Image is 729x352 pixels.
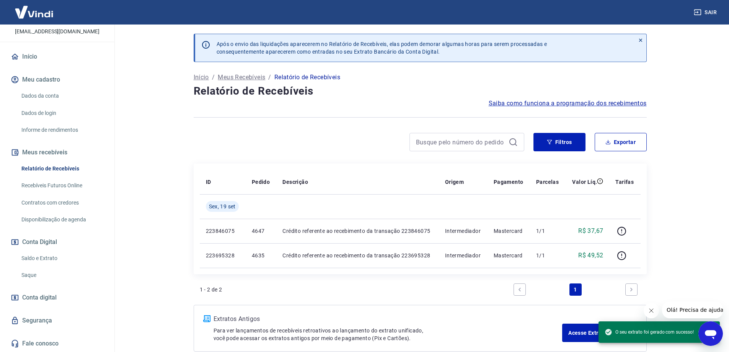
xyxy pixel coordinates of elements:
[536,252,559,259] p: 1/1
[494,252,524,259] p: Mastercard
[489,99,647,108] a: Saiba como funciona a programação dos recebimentos
[217,40,547,56] p: Após o envio das liquidações aparecerem no Relatório de Recebíveis, elas podem demorar algumas ho...
[18,178,105,193] a: Recebíveis Futuros Online
[9,71,105,88] button: Meu cadastro
[662,301,723,318] iframe: Mensagem da empresa
[22,292,57,303] span: Conta digital
[252,178,270,186] p: Pedido
[18,122,105,138] a: Informe de rendimentos
[282,252,432,259] p: Crédito referente ao recebimento da transação 223695328
[268,73,271,82] p: /
[510,280,641,299] ul: Pagination
[18,88,105,104] a: Dados da conta
[18,212,105,228] a: Disponibilização de agenda
[9,234,105,250] button: Conta Digital
[9,144,105,161] button: Meus recebíveis
[206,227,240,235] p: 223846075
[5,5,64,11] span: Olá! Precisa de ajuda?
[625,283,638,296] a: Next page
[595,133,647,151] button: Exportar
[212,73,215,82] p: /
[194,83,647,99] h4: Relatório de Recebíveis
[494,227,524,235] p: Mastercard
[9,48,105,65] a: Início
[536,227,559,235] p: 1/1
[578,251,603,260] p: R$ 49,52
[252,252,271,259] p: 4635
[569,283,582,296] a: Page 1 is your current page
[18,250,105,266] a: Saldo e Extrato
[274,73,340,82] p: Relatório de Recebíveis
[445,227,481,235] p: Intermediador
[514,283,526,296] a: Previous page
[206,252,240,259] p: 223695328
[203,315,210,322] img: ícone
[615,178,634,186] p: Tarifas
[6,0,108,25] p: ASSOCIAÇÃO BOA SEMENTE / [PERSON_NAME]
[533,133,585,151] button: Filtros
[15,28,99,36] p: [EMAIL_ADDRESS][DOMAIN_NAME]
[209,203,236,210] span: Sex, 19 set
[200,286,222,293] p: 1 - 2 de 2
[218,73,265,82] a: Meus Recebíveis
[282,178,308,186] p: Descrição
[252,227,271,235] p: 4647
[562,324,637,342] a: Acesse Extratos Antigos
[282,227,432,235] p: Crédito referente ao recebimento da transação 223846075
[18,161,105,177] a: Relatório de Recebíveis
[698,321,723,346] iframe: Botão para abrir a janela de mensagens
[214,327,563,342] p: Para ver lançamentos de recebíveis retroativos ao lançamento do extrato unificado, você pode aces...
[214,314,563,324] p: Extratos Antigos
[578,226,603,236] p: R$ 37,67
[194,73,209,82] a: Início
[692,5,720,20] button: Sair
[9,335,105,352] a: Fale conosco
[18,267,105,283] a: Saque
[445,178,464,186] p: Origem
[9,312,105,329] a: Segurança
[536,178,559,186] p: Parcelas
[644,303,659,318] iframe: Fechar mensagem
[9,0,59,24] img: Vindi
[494,178,524,186] p: Pagamento
[18,105,105,121] a: Dados de login
[18,195,105,211] a: Contratos com credores
[572,178,597,186] p: Valor Líq.
[9,289,105,306] a: Conta digital
[416,136,506,148] input: Busque pelo número do pedido
[206,178,211,186] p: ID
[445,252,481,259] p: Intermediador
[605,328,694,336] span: O seu extrato foi gerado com sucesso!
